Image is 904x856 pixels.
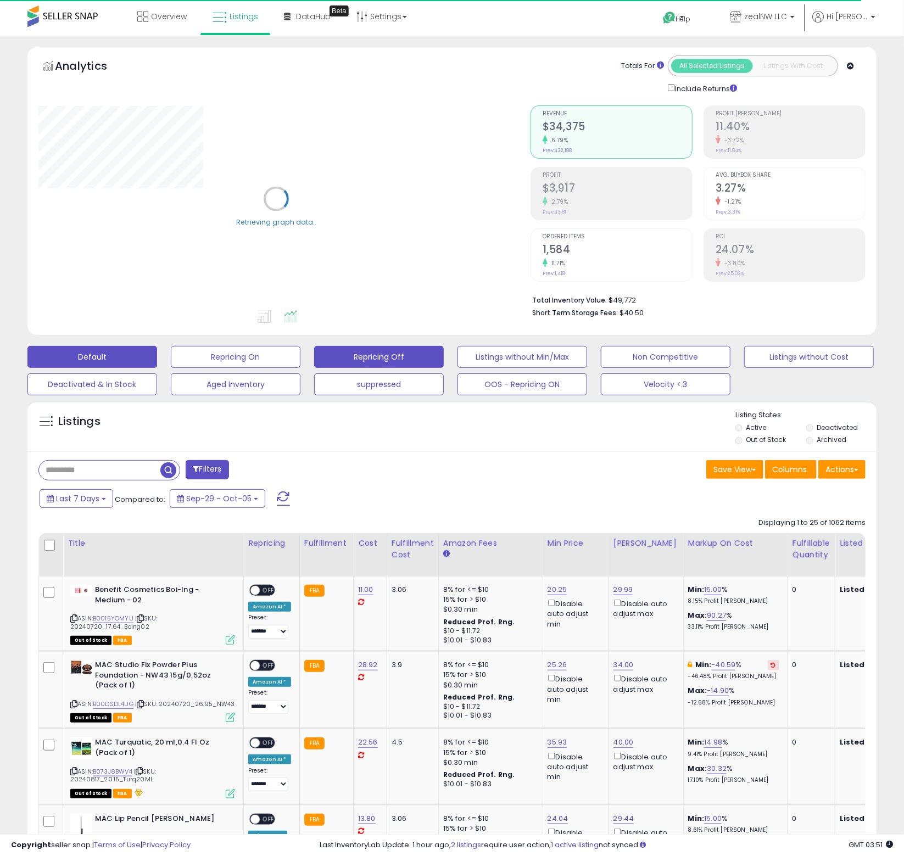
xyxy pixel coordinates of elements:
[683,533,788,577] th: The percentage added to the cost of goods (COGS) that forms the calculator for Min & Max prices.
[688,814,779,834] div: %
[70,660,235,721] div: ASIN:
[613,597,675,619] div: Disable auto adjust max
[704,813,722,824] a: 15.00
[95,585,228,608] b: Benefit Cosmetics Boi-Ing - Medium - 02
[613,659,634,670] a: 34.00
[443,595,534,605] div: 15% for > $10
[613,538,679,549] div: [PERSON_NAME]
[654,3,712,36] a: Help
[94,840,141,850] a: Terms of Use
[744,11,787,22] span: zealNW LLC
[70,585,235,644] div: ASIN:
[752,59,834,73] button: Listings With Cost
[707,610,726,621] a: 90.27
[613,751,675,772] div: Disable auto adjust max
[70,814,92,836] img: 21bkKacLt4L._SL40_.jpg
[817,435,846,444] label: Archived
[712,659,736,670] a: -40.59
[113,789,132,798] span: FBA
[548,597,600,629] div: Disable auto adjust min
[613,673,675,694] div: Disable auto adjust max
[671,59,753,73] button: All Selected Listings
[70,737,235,797] div: ASIN:
[765,460,817,479] button: Columns
[746,435,786,444] label: Out of Stock
[304,660,325,672] small: FBA
[443,814,534,824] div: 8% for <= $10
[688,764,779,784] div: %
[443,711,534,720] div: $10.01 - $10.83
[330,5,349,16] div: Tooltip anchor
[358,538,382,549] div: Cost
[443,692,515,702] b: Reduced Prof. Rng.
[93,614,133,623] a: B0015YOMYU
[548,751,600,782] div: Disable auto adjust min
[543,234,692,240] span: Ordered Items
[688,584,705,595] b: Min:
[735,410,877,421] p: Listing States:
[457,373,587,395] button: OOS - Repricing ON
[320,840,893,851] div: Last InventoryLab Update: 1 hour ago, require user action, not synced.
[793,660,827,670] div: 0
[621,61,664,71] div: Totals For
[170,489,265,508] button: Sep-29 - Oct-05
[676,14,691,24] span: Help
[457,346,587,368] button: Listings without Min/Max
[358,737,378,748] a: 22.56
[260,814,277,824] span: OFF
[142,840,191,850] a: Privacy Policy
[392,737,430,747] div: 4.5
[601,373,730,395] button: Velocity <.3
[793,814,827,824] div: 0
[95,660,228,693] b: MAC Studio Fix Powder Plus Foundation - NW43 15g/0.52oz (Pack of 1)
[613,826,675,848] div: Disable auto adjust max
[314,373,444,395] button: suppressed
[543,243,692,258] h2: 1,584
[543,120,692,135] h2: $34,375
[443,770,515,779] b: Reduced Prof. Rng.
[392,538,434,561] div: Fulfillment Cost
[443,702,534,712] div: $10 - $11.72
[93,767,132,776] a: B073J8BWV4
[443,617,515,626] b: Reduced Prof. Rng.
[248,754,291,764] div: Amazon AI *
[548,813,568,824] a: 24.04
[707,685,729,696] a: -14.90
[543,209,568,215] small: Prev: $3,811
[443,670,534,680] div: 15% for > $10
[695,659,712,670] b: Min:
[171,373,300,395] button: Aged Inventory
[186,493,252,504] span: Sep-29 - Oct-05
[688,611,779,631] div: %
[95,737,228,760] b: MAC Turquatic, 20 ml,0.4 Fl Oz (Pack of 1)
[95,814,228,827] b: MAC Lip Pencil [PERSON_NAME]
[113,636,132,645] span: FBA
[613,737,634,748] a: 40.00
[688,813,705,824] b: Min:
[68,538,239,549] div: Title
[793,538,830,561] div: Fulfillable Quantity
[443,660,534,670] div: 8% for <= $10
[688,737,705,747] b: Min:
[11,840,191,851] div: seller snap | |
[716,182,865,197] h2: 3.27%
[443,680,534,690] div: $0.30 min
[716,111,865,117] span: Profit [PERSON_NAME]
[704,584,722,595] a: 15.00
[548,259,566,267] small: 11.71%
[304,737,325,749] small: FBA
[11,840,51,850] strong: Copyright
[70,789,111,798] span: All listings that are currently out of stock and unavailable for purchase on Amazon
[688,660,779,680] div: %
[662,11,676,25] i: Get Help
[260,586,277,595] span: OFF
[716,209,740,215] small: Prev: 3.31%
[543,172,692,178] span: Profit
[817,423,858,432] label: Deactivated
[186,460,228,479] button: Filters
[171,346,300,368] button: Repricing On
[840,813,890,824] b: Listed Price:
[716,243,865,258] h2: 24.07%
[443,605,534,614] div: $0.30 min
[248,614,291,639] div: Preset:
